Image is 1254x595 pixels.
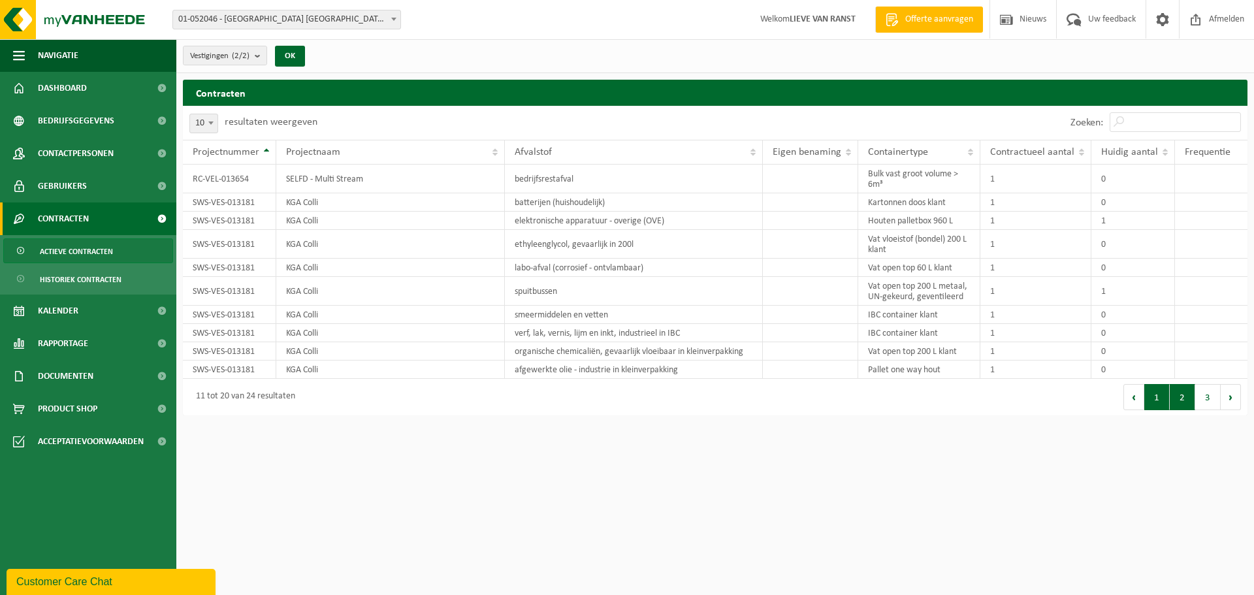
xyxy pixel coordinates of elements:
td: KGA Colli [276,306,505,324]
span: Navigatie [38,39,78,72]
td: SWS-VES-013181 [183,342,276,361]
span: 10 [189,114,218,133]
td: Kartonnen doos klant [858,193,980,212]
td: 1 [980,230,1091,259]
iframe: chat widget [7,566,218,595]
button: 3 [1195,384,1221,410]
td: 0 [1091,324,1175,342]
td: SWS-VES-013181 [183,361,276,379]
a: Historiek contracten [3,266,173,291]
td: 0 [1091,361,1175,379]
td: SWS-VES-013181 [183,277,276,306]
td: 0 [1091,165,1175,193]
td: Houten palletbox 960 L [858,212,980,230]
span: Rapportage [38,327,88,360]
td: Vat open top 60 L klant [858,259,980,277]
button: Previous [1123,384,1144,410]
td: afgewerkte olie - industrie in kleinverpakking [505,361,763,379]
span: Bedrijfsgegevens [38,105,114,137]
span: Frequentie [1185,147,1230,157]
span: Containertype [868,147,928,157]
td: 1 [980,324,1091,342]
td: KGA Colli [276,193,505,212]
td: KGA Colli [276,212,505,230]
td: ethyleenglycol, gevaarlijk in 200l [505,230,763,259]
td: RC-VEL-013654 [183,165,276,193]
td: 1 [980,277,1091,306]
td: Pallet one way hout [858,361,980,379]
td: bedrijfsrestafval [505,165,763,193]
td: 1 [1091,277,1175,306]
span: 01-052046 - SAINT-GOBAIN ADFORS BELGIUM - BUGGENHOUT [173,10,400,29]
button: Vestigingen(2/2) [183,46,267,65]
span: Acceptatievoorwaarden [38,425,144,458]
td: 1 [980,165,1091,193]
td: KGA Colli [276,277,505,306]
td: verf, lak, vernis, lijm en inkt, industrieel in IBC [505,324,763,342]
button: 1 [1144,384,1170,410]
td: SWS-VES-013181 [183,212,276,230]
span: Afvalstof [515,147,552,157]
label: Zoeken: [1070,118,1103,128]
td: 0 [1091,259,1175,277]
td: SWS-VES-013181 [183,324,276,342]
td: elektronische apparatuur - overige (OVE) [505,212,763,230]
span: Vestigingen [190,46,249,66]
td: KGA Colli [276,342,505,361]
span: Offerte aanvragen [902,13,976,26]
td: 1 [980,259,1091,277]
span: Actieve contracten [40,239,113,264]
td: smeermiddelen en vetten [505,306,763,324]
div: 11 tot 20 van 24 resultaten [189,385,295,409]
td: 0 [1091,306,1175,324]
td: SWS-VES-013181 [183,230,276,259]
span: 10 [190,114,217,133]
span: Contractueel aantal [990,147,1074,157]
span: Contracten [38,202,89,235]
span: Eigen benaming [773,147,841,157]
td: 1 [980,193,1091,212]
td: IBC container klant [858,324,980,342]
td: KGA Colli [276,230,505,259]
span: Contactpersonen [38,137,114,170]
a: Offerte aanvragen [875,7,983,33]
td: Vat open top 200 L klant [858,342,980,361]
span: Projectnummer [193,147,259,157]
td: Vat vloeistof (bondel) 200 L klant [858,230,980,259]
a: Actieve contracten [3,238,173,263]
td: 0 [1091,193,1175,212]
td: organische chemicaliën, gevaarlijk vloeibaar in kleinverpakking [505,342,763,361]
td: 1 [980,212,1091,230]
button: 2 [1170,384,1195,410]
span: Product Shop [38,393,97,425]
td: 1 [1091,212,1175,230]
span: Gebruikers [38,170,87,202]
h2: Contracten [183,80,1247,105]
td: KGA Colli [276,324,505,342]
span: Huidig aantal [1101,147,1158,157]
td: 0 [1091,342,1175,361]
count: (2/2) [232,52,249,60]
span: Dashboard [38,72,87,105]
td: SELFD - Multi Stream [276,165,505,193]
td: Bulk vast groot volume > 6m³ [858,165,980,193]
td: labo-afval (corrosief - ontvlambaar) [505,259,763,277]
td: Vat open top 200 L metaal, UN-gekeurd, geventileerd [858,277,980,306]
td: batterijen (huishoudelijk) [505,193,763,212]
button: Next [1221,384,1241,410]
td: SWS-VES-013181 [183,306,276,324]
td: 1 [980,361,1091,379]
span: Documenten [38,360,93,393]
span: Kalender [38,295,78,327]
td: 0 [1091,230,1175,259]
td: IBC container klant [858,306,980,324]
td: spuitbussen [505,277,763,306]
td: SWS-VES-013181 [183,259,276,277]
td: KGA Colli [276,361,505,379]
span: 01-052046 - SAINT-GOBAIN ADFORS BELGIUM - BUGGENHOUT [172,10,401,29]
td: 1 [980,306,1091,324]
td: SWS-VES-013181 [183,193,276,212]
button: OK [275,46,305,67]
label: resultaten weergeven [225,117,317,127]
